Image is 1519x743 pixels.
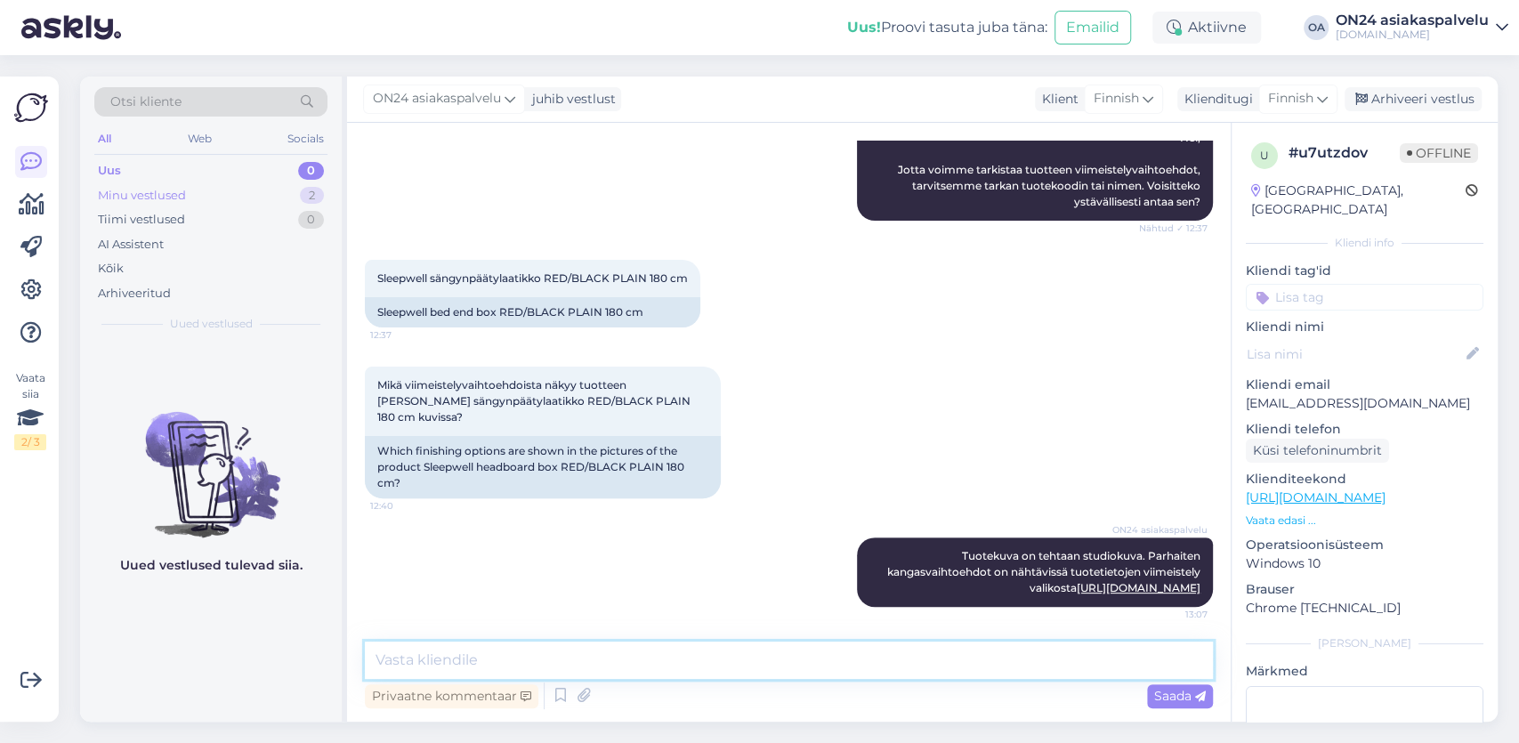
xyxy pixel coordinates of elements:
[1246,318,1483,336] p: Kliendi nimi
[1141,608,1208,621] span: 13:07
[98,187,186,205] div: Minu vestlused
[98,285,171,303] div: Arhiveeritud
[1246,420,1483,439] p: Kliendi telefon
[284,127,327,150] div: Socials
[1054,11,1131,44] button: Emailid
[1336,13,1489,28] div: ON24 asiakaspalvelu
[1289,142,1400,164] div: # u7utzdov
[1246,580,1483,599] p: Brauser
[377,271,688,285] span: Sleepwell sängynpäätylaatikko RED/BLACK PLAIN 180 cm
[1246,662,1483,681] p: Märkmed
[1345,87,1482,111] div: Arhiveeri vestlus
[298,162,324,180] div: 0
[1246,635,1483,651] div: [PERSON_NAME]
[1336,28,1489,42] div: [DOMAIN_NAME]
[1246,284,1483,311] input: Lisa tag
[365,436,721,498] div: Which finishing options are shown in the pictures of the product Sleepwell headboard box RED/BLAC...
[14,370,46,450] div: Vaata siia
[1304,15,1329,40] div: OA
[1336,13,1508,42] a: ON24 asiakaspalvelu[DOMAIN_NAME]
[98,260,124,278] div: Kõik
[1077,581,1200,594] a: [URL][DOMAIN_NAME]
[1246,376,1483,394] p: Kliendi email
[365,297,700,327] div: Sleepwell bed end box RED/BLACK PLAIN 180 cm
[94,127,115,150] div: All
[1152,12,1261,44] div: Aktiivne
[1260,149,1269,162] span: u
[377,378,693,424] span: Mikä viimeistelyvaihtoehdoista näkyy tuotteen [PERSON_NAME] sängynpäätylaatikko RED/BLACK PLAIN 1...
[1035,90,1079,109] div: Klient
[120,556,303,575] p: Uued vestlused tulevad siia.
[98,162,121,180] div: Uus
[300,187,324,205] div: 2
[1246,394,1483,413] p: [EMAIL_ADDRESS][DOMAIN_NAME]
[1154,688,1206,704] span: Saada
[110,93,182,111] span: Otsi kliente
[1246,513,1483,529] p: Vaata edasi ...
[1246,235,1483,251] div: Kliendi info
[1139,222,1208,235] span: Nähtud ✓ 12:37
[1251,182,1466,219] div: [GEOGRAPHIC_DATA], [GEOGRAPHIC_DATA]
[373,89,501,109] span: ON24 asiakaspalvelu
[887,549,1203,594] span: Tuotekuva on tehtaan studiokuva. Parhaiten kangasvaihtoehdot on nähtävissä tuotetietojen viimeist...
[525,90,616,109] div: juhib vestlust
[184,127,215,150] div: Web
[365,684,538,708] div: Privaatne kommentaar
[98,211,185,229] div: Tiimi vestlused
[1246,536,1483,554] p: Operatsioonisüsteem
[1246,470,1483,489] p: Klienditeekond
[1246,489,1386,505] a: [URL][DOMAIN_NAME]
[1246,599,1483,618] p: Chrome [TECHNICAL_ID]
[1094,89,1139,109] span: Finnish
[98,236,164,254] div: AI Assistent
[847,17,1047,38] div: Proovi tasuta juba täna:
[847,19,881,36] b: Uus!
[298,211,324,229] div: 0
[1268,89,1313,109] span: Finnish
[898,131,1203,208] span: Hei, Jotta voimme tarkistaa tuotteen viimeistelyvaihtoehdot, tarvitsemme tarkan tuotekoodin tai n...
[14,91,48,125] img: Askly Logo
[170,316,253,332] span: Uued vestlused
[370,328,437,342] span: 12:37
[1177,90,1253,109] div: Klienditugi
[1246,262,1483,280] p: Kliendi tag'id
[14,434,46,450] div: 2 / 3
[80,380,342,540] img: No chats
[370,499,437,513] span: 12:40
[1246,439,1389,463] div: Küsi telefoninumbrit
[1246,554,1483,573] p: Windows 10
[1112,523,1208,537] span: ON24 asiakaspalvelu
[1247,344,1463,364] input: Lisa nimi
[1400,143,1478,163] span: Offline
